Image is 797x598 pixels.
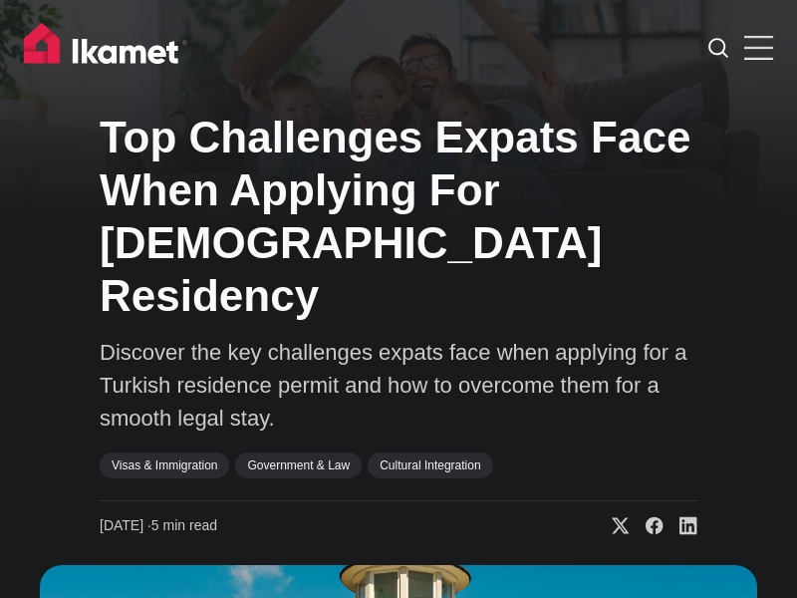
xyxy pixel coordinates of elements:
a: Share on Linkedin [664,516,697,536]
a: Share on X [596,516,630,536]
a: Government & Law [235,452,362,478]
a: Visas & Immigration [100,452,229,478]
h1: Top Challenges Expats Face When Applying For [DEMOGRAPHIC_DATA] Residency [100,112,697,322]
a: Cultural Integration [368,452,492,478]
img: Ikamet home [24,23,187,73]
p: Discover the key challenges expats face when applying for a Turkish residence permit and how to o... [100,336,697,435]
span: [DATE] ∙ [100,517,151,533]
time: 5 min read [100,516,217,536]
a: Share on Facebook [630,516,664,536]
